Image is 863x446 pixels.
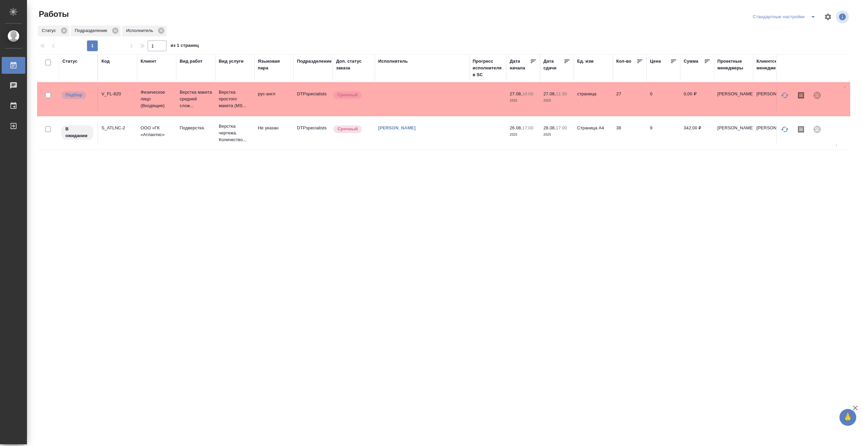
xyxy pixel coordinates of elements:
[171,41,199,51] span: из 1 страниц
[37,9,69,20] span: Работы
[122,26,167,36] div: Исполнитель
[543,91,556,96] p: 27.08,
[255,87,294,111] td: рус-англ
[842,410,854,424] span: 🙏
[613,121,647,145] td: 38
[684,58,698,65] div: Сумма
[62,58,78,65] div: Статус
[717,58,750,71] div: Проектные менеджеры
[836,10,850,23] span: Посмотреть информацию
[522,91,533,96] p: 10:00
[809,87,825,103] div: Проект не привязан
[294,87,333,111] td: DTPspecialists
[777,87,793,103] button: Обновить
[141,125,173,138] p: ООО «ГК «Атлантис»
[714,121,753,145] td: [PERSON_NAME]
[647,87,680,111] td: 0
[219,123,251,143] p: Верстка чертежа. Количество...
[473,58,503,78] div: Прогресс исполнителя в SC
[101,125,134,131] div: S_ATLNC-2
[219,58,244,65] div: Вид услуги
[556,91,567,96] p: 11:30
[820,9,836,25] span: Настроить таблицу
[337,126,358,132] p: Срочный
[793,87,809,103] button: Скопировать мини-бриф
[61,125,94,140] div: Исполнитель назначен, приступать к работе пока рано
[777,121,793,137] button: Обновить
[574,121,613,145] td: Страница А4
[61,91,94,100] div: Можно подбирать исполнителей
[522,125,533,130] p: 17:00
[714,87,753,111] td: [PERSON_NAME]
[574,87,613,111] td: страница
[378,58,408,65] div: Исполнитель
[141,58,156,65] div: Клиент
[756,58,789,71] div: Клиентские менеджеры
[543,58,564,71] div: Дата сдачи
[294,121,333,145] td: DTPspecialists
[71,26,121,36] div: Подразделение
[126,27,155,34] p: Исполнитель
[38,26,69,36] div: Статус
[258,58,290,71] div: Языковая пара
[809,121,825,137] div: Проект не привязан
[75,27,110,34] p: Подразделение
[616,58,631,65] div: Кол-во
[65,126,89,139] p: В ожидании
[650,58,661,65] div: Цена
[141,89,173,109] p: Физическое лицо (Входящие)
[577,58,594,65] div: Ед. изм
[219,89,251,109] p: Верстка простого макета (MS...
[556,125,567,130] p: 17:00
[680,121,714,145] td: 342,00 ₽
[543,131,570,138] p: 2025
[337,92,358,98] p: Срочный
[510,125,522,130] p: 26.08,
[793,121,809,137] button: Скопировать мини-бриф
[839,409,856,426] button: 🙏
[378,125,416,130] a: [PERSON_NAME]
[297,58,332,65] div: Подразделение
[180,125,212,131] p: Подверстка
[180,58,203,65] div: Вид работ
[647,121,680,145] td: 9
[42,27,58,34] p: Статус
[753,87,792,111] td: [PERSON_NAME]
[753,121,792,145] td: [PERSON_NAME]
[101,58,110,65] div: Код
[751,11,820,22] div: split button
[543,97,570,104] p: 2025
[510,91,522,96] p: 27.08,
[543,125,556,130] p: 28.08,
[65,92,82,98] p: Подбор
[336,58,371,71] div: Доп. статус заказа
[255,121,294,145] td: Не указан
[101,91,134,97] div: V_FL-820
[510,58,530,71] div: Дата начала
[613,87,647,111] td: 27
[510,131,537,138] p: 2025
[680,87,714,111] td: 0,00 ₽
[180,89,212,109] p: Верстка макета средней слож...
[510,97,537,104] p: 2025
